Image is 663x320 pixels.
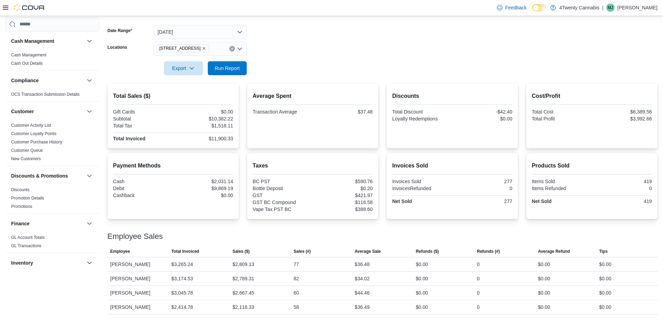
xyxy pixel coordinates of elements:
h2: Payment Methods [113,162,233,170]
div: $0.00 [416,289,428,297]
span: Average Refund [538,249,570,254]
span: Average Sale [355,249,381,254]
div: Cash [113,179,172,184]
div: 277 [453,198,512,204]
a: New Customers [11,156,41,161]
div: $2,789.31 [232,274,254,283]
span: Refunds (#) [477,249,500,254]
h3: Employee Sales [108,232,163,241]
h3: Compliance [11,77,39,84]
div: $0.00 [416,274,428,283]
span: Export [168,61,199,75]
div: $3,992.66 [593,116,652,122]
div: $0.00 [538,303,550,311]
div: $2,116.33 [232,303,254,311]
div: $11,900.33 [174,136,233,141]
span: [STREET_ADDRESS] [159,45,201,52]
span: GL Account Totals [11,235,45,240]
div: $0.00 [599,260,611,268]
span: Promotions [11,204,32,209]
div: Vape Tax PST BC [253,206,311,212]
div: -$42.40 [453,109,512,115]
span: Customer Loyalty Points [11,131,56,136]
span: Sales (#) [294,249,311,254]
div: InvoicesRefunded [392,186,451,191]
h3: Inventory [11,259,33,266]
div: $0.00 [599,289,611,297]
button: Clear input [229,46,235,52]
div: Subtotal [113,116,172,122]
div: $0.00 [538,289,550,297]
span: Feedback [505,4,527,11]
div: [PERSON_NAME] [108,272,169,286]
span: OCS Transaction Submission Details [11,92,80,97]
h2: Total Sales ($) [113,92,233,100]
button: Compliance [11,77,84,84]
span: Sales ($) [232,249,250,254]
div: $36.49 [355,303,370,311]
div: $2,667.45 [232,289,254,297]
button: Cash Management [85,37,94,45]
a: Promotions [11,204,32,209]
span: MJ [608,3,613,12]
div: $0.00 [538,274,550,283]
h2: Products Sold [532,162,652,170]
div: Discounts & Promotions [6,186,99,213]
div: $388.60 [314,206,373,212]
h3: Customer [11,108,34,115]
div: 419 [593,198,652,204]
div: $34.02 [355,274,370,283]
div: $37.48 [314,109,373,115]
div: $0.00 [174,193,233,198]
div: Gift Cards [113,109,172,115]
span: GL Transactions [11,243,41,249]
div: $1,518.11 [174,123,233,128]
div: $2,414.78 [171,303,193,311]
button: Inventory [11,259,84,266]
div: Debit [113,186,172,191]
div: Invoices Sold [392,179,451,184]
strong: Net Sold [392,198,412,204]
button: Customer [11,108,84,115]
label: Date Range [108,28,132,33]
button: Open list of options [237,46,243,52]
div: $116.58 [314,200,373,205]
h2: Cost/Profit [532,92,652,100]
div: Loyalty Redemptions [392,116,451,122]
div: $3,265.24 [171,260,193,268]
div: [PERSON_NAME] [108,286,169,300]
div: 277 [453,179,512,184]
div: GST [253,193,311,198]
p: [PERSON_NAME] [617,3,657,12]
div: 58 [294,303,299,311]
div: $0.00 [453,116,512,122]
div: 0 [477,274,480,283]
span: Cash Management [11,52,46,58]
a: Customer Activity List [11,123,51,128]
strong: Net Sold [532,198,552,204]
input: Dark Mode [532,4,547,11]
img: Cova [14,4,45,11]
p: 4Twenty Cannabis [559,3,599,12]
div: 77 [294,260,299,268]
a: OCS Transaction Submission Details [11,92,80,97]
button: Customer [85,107,94,116]
div: Items Sold [532,179,591,184]
div: [PERSON_NAME] [108,300,169,314]
div: Mason John [606,3,615,12]
h3: Discounts & Promotions [11,172,68,179]
div: $0.00 [416,303,428,311]
div: 0 [453,186,512,191]
p: | [602,3,603,12]
div: $0.00 [174,109,233,115]
div: BC PST [253,179,311,184]
a: Cash Management [11,53,46,57]
div: 0 [477,303,480,311]
button: Export [164,61,203,75]
div: 0 [477,289,480,297]
div: 60 [294,289,299,297]
div: Total Cost [532,109,591,115]
button: [DATE] [153,25,247,39]
span: Customer Activity List [11,123,51,128]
